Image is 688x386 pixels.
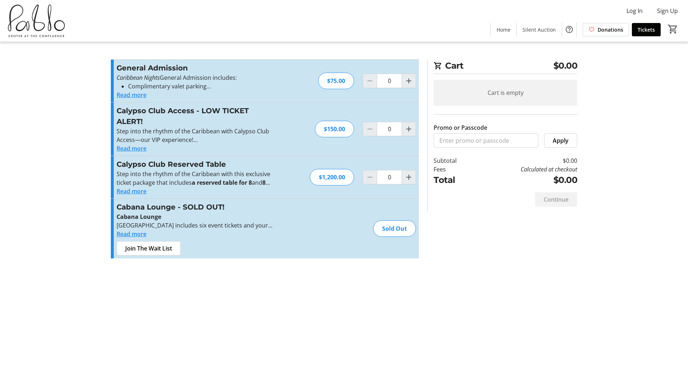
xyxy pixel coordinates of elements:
[621,5,648,17] button: Log In
[117,159,274,170] h3: Calypso Club Reserved Table
[475,174,577,187] td: $0.00
[377,170,402,184] input: Calypso Club Reserved Table Quantity
[475,156,577,165] td: $0.00
[434,165,475,174] td: Fees
[318,73,354,89] div: $75.00
[553,136,569,145] span: Apply
[402,74,416,88] button: Increment by one
[583,23,629,36] a: Donations
[117,170,274,187] p: Step into the rhythm of the Caribbean with this exclusive ticket package that includes and —our u...
[377,74,402,88] input: General Admission Quantity
[117,230,146,238] button: Read more
[562,22,576,37] button: Help
[117,63,274,73] h3: General Admission
[598,26,623,33] span: Donations
[475,165,577,174] td: Calculated at checkout
[117,241,181,256] button: Join The Wait List
[434,174,475,187] td: Total
[522,26,556,33] span: Silent Auction
[373,220,416,237] div: Sold Out
[377,122,402,136] input: Calypso Club Access - LOW TICKET ALERT! Quantity
[117,105,274,127] h3: Calypso Club Access - LOW TICKET ALERT!
[553,59,578,72] span: $0.00
[638,26,655,33] span: Tickets
[651,5,684,17] button: Sign Up
[402,170,416,184] button: Increment by one
[491,23,516,36] a: Home
[434,80,577,106] div: Cart is empty
[117,213,161,221] strong: Cabana Lounge
[117,202,274,212] h3: Cabana Lounge - SOLD OUT!
[666,23,679,36] button: Cart
[517,23,562,36] a: Silent Auction
[657,6,678,15] span: Sign Up
[626,6,643,15] span: Log In
[117,74,160,82] em: Caribbean Nights
[117,127,274,144] p: Step into the rhythm of the Caribbean with Calypso Club Access—our VIP experience!
[117,73,274,82] p: General Admission includes:
[117,187,146,196] button: Read more
[4,3,68,39] img: Pablo Center's Logo
[434,59,577,74] h2: Cart
[128,82,274,91] li: Complimentary valet parking
[117,144,146,153] button: Read more
[544,133,577,148] button: Apply
[310,169,354,185] div: $1,200.00
[497,26,511,33] span: Home
[117,221,274,230] p: [GEOGRAPHIC_DATA] includes six event tickets and your own private cabana-style seating area.
[192,179,252,187] strong: a reserved table for 8
[434,133,538,148] input: Enter promo or passcode
[434,123,487,132] label: Promo or Passcode
[117,91,146,99] button: Read more
[315,121,354,137] div: $150.00
[125,244,172,253] span: Join The Wait List
[632,23,661,36] a: Tickets
[402,122,416,136] button: Increment by one
[434,156,475,165] td: Subtotal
